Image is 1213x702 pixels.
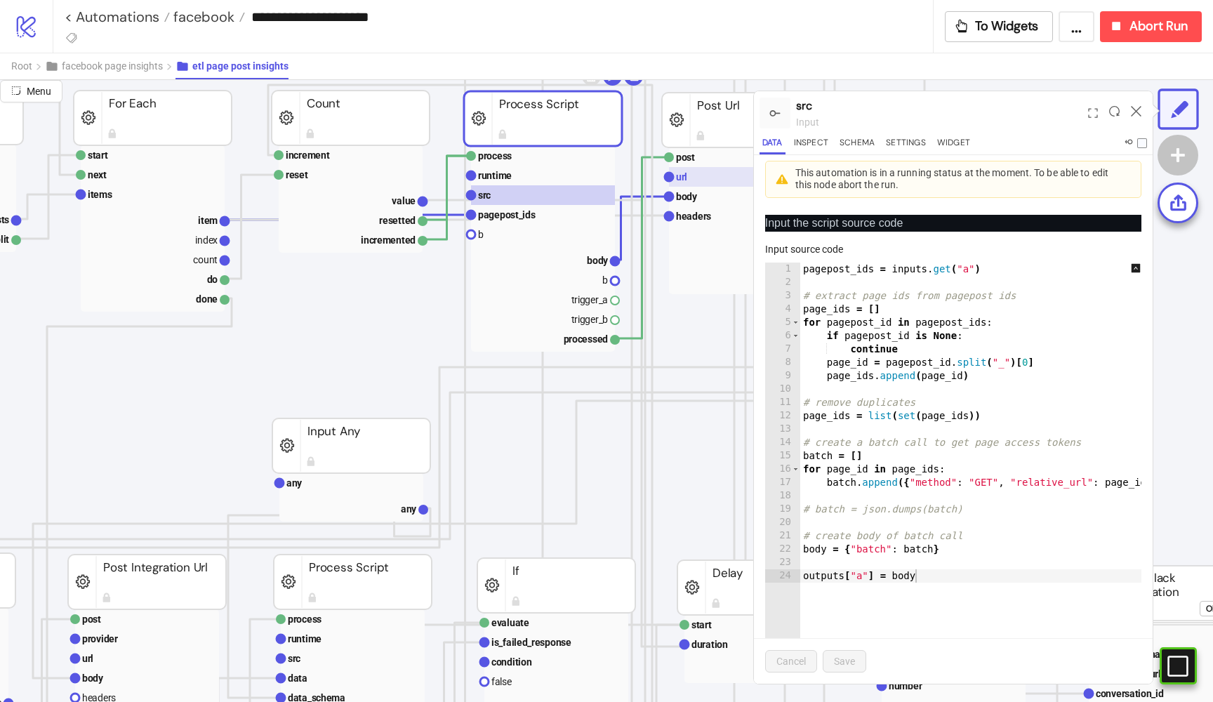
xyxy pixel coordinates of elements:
[765,409,800,423] div: 12
[765,463,800,476] div: 16
[65,10,170,24] a: < Automations
[765,303,800,316] div: 4
[792,316,800,329] span: Toggle code folding, rows 5 through 9
[478,209,536,220] text: pagepost_ids
[478,170,512,181] text: runtime
[765,529,800,543] div: 21
[491,637,571,648] text: is_failed_response
[170,10,245,24] a: facebook
[760,135,786,154] button: Data
[796,97,1082,114] div: src
[587,255,609,266] text: body
[286,150,330,161] text: increment
[11,60,32,72] span: Root
[765,650,817,673] button: Cancel
[765,215,1141,232] p: Input the script source code
[765,436,800,449] div: 14
[765,503,800,516] div: 19
[765,516,800,529] div: 20
[889,680,922,691] text: number
[765,569,800,583] div: 24
[82,673,104,684] text: body
[883,135,929,154] button: Settings
[792,329,800,343] span: Toggle code folding, rows 6 through 7
[286,169,308,180] text: reset
[88,189,112,200] text: items
[82,614,101,625] text: post
[82,653,93,664] text: url
[491,676,512,687] text: false
[11,86,21,95] span: radius-bottomright
[192,60,289,72] span: etl page post insights
[837,135,877,154] button: Schema
[765,263,800,276] div: 1
[765,343,800,356] div: 7
[286,477,303,489] text: any
[88,169,107,180] text: next
[195,234,218,246] text: index
[676,171,687,183] text: url
[288,673,307,684] text: data
[765,356,800,369] div: 8
[193,254,218,265] text: count
[765,489,800,503] div: 18
[791,135,831,154] button: Inspect
[401,503,417,515] text: any
[1129,18,1188,34] span: Abort Run
[392,195,416,206] text: value
[478,190,491,201] text: src
[676,211,711,222] text: headers
[1096,688,1164,699] text: conversation_id
[691,619,712,630] text: start
[491,617,529,628] text: evaluate
[1131,263,1141,273] span: up-square
[765,449,800,463] div: 15
[765,543,800,556] div: 22
[676,152,695,163] text: post
[823,650,866,673] button: Save
[765,396,800,409] div: 11
[765,289,800,303] div: 3
[288,653,300,664] text: src
[478,229,484,240] text: b
[1059,11,1094,42] button: ...
[27,86,51,97] span: Menu
[792,463,800,476] span: Toggle code folding, rows 16 through 17
[62,60,163,72] span: facebook page insights
[491,656,532,668] text: condition
[934,135,973,154] button: Widget
[11,53,45,79] button: Root
[765,276,800,289] div: 2
[765,476,800,489] div: 17
[765,423,800,436] div: 13
[45,53,175,79] button: facebook page insights
[765,369,800,383] div: 9
[765,316,800,329] div: 5
[765,241,852,257] label: Input source code
[198,215,218,226] text: item
[765,556,800,569] div: 23
[602,274,608,286] text: b
[175,53,289,79] button: etl page post insights
[765,329,800,343] div: 6
[288,633,322,644] text: runtime
[795,167,1118,192] div: This automation is in a running status at the moment. To be able to edit this node abort the run.
[1088,108,1098,118] span: expand
[765,383,800,396] div: 10
[691,639,728,650] text: duration
[676,191,698,202] text: body
[88,150,108,161] text: start
[82,633,118,644] text: provider
[478,150,512,161] text: process
[796,114,1082,130] div: input
[1100,11,1202,42] button: Abort Run
[945,11,1054,42] button: To Widgets
[288,614,322,625] text: process
[975,18,1039,34] span: To Widgets
[170,8,234,26] span: facebook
